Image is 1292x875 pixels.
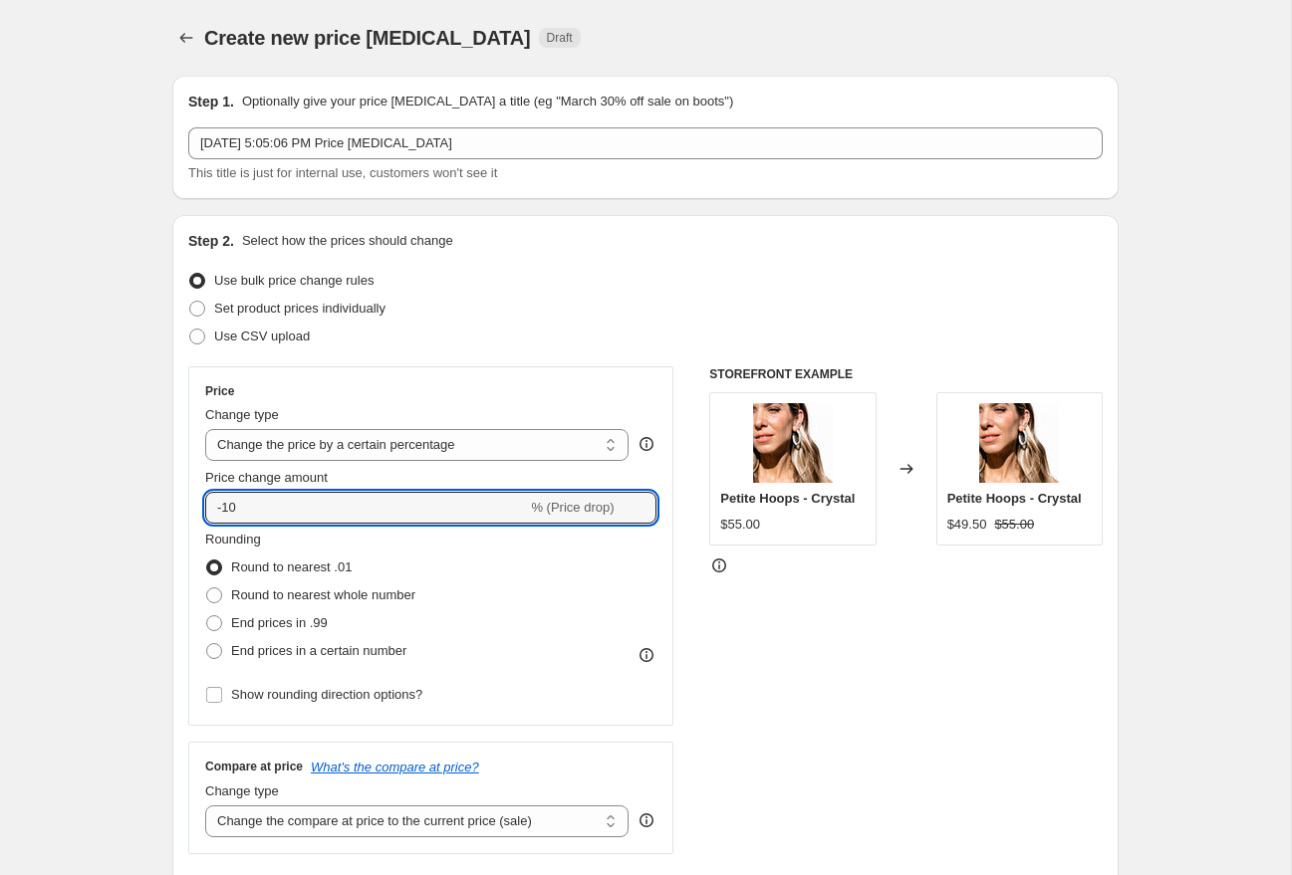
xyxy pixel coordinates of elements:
[188,127,1103,159] input: 30% off holiday sale
[214,328,310,343] span: Use CSV upload
[188,92,234,111] h2: Step 1.
[994,515,1034,535] strike: $55.00
[231,559,352,574] span: Round to nearest .01
[753,403,833,483] img: 73a1e7_e4c353de2fb84712b1ea176a8c811d06_mv2_80x.jpg
[205,470,328,485] span: Price change amount
[188,165,497,180] span: This title is just for internal use, customers won't see it
[242,231,453,251] p: Select how the prices should change
[311,760,479,774] button: What's the compare at price?
[205,383,234,399] h3: Price
[205,407,279,422] span: Change type
[214,273,374,288] span: Use bulk price change rules
[231,687,422,702] span: Show rounding direction options?
[188,231,234,251] h2: Step 2.
[242,92,733,111] p: Optionally give your price [MEDICAL_DATA] a title (eg "March 30% off sale on boots")
[720,515,760,535] div: $55.00
[172,24,200,52] button: Price change jobs
[205,759,303,774] h3: Compare at price
[547,30,573,46] span: Draft
[531,500,614,515] span: % (Price drop)
[720,491,855,506] span: Petite Hoops - Crystal
[637,434,656,454] div: help
[637,810,656,830] div: help
[231,615,328,630] span: End prices in .99
[205,783,279,798] span: Change type
[204,27,531,49] span: Create new price [MEDICAL_DATA]
[205,532,261,547] span: Rounding
[947,491,1082,506] span: Petite Hoops - Crystal
[947,515,987,535] div: $49.50
[231,587,415,602] span: Round to nearest whole number
[979,403,1059,483] img: 73a1e7_e4c353de2fb84712b1ea176a8c811d06_mv2_80x.jpg
[214,301,386,316] span: Set product prices individually
[205,492,527,524] input: -15
[709,366,1103,382] h6: STOREFRONT EXAMPLE
[231,643,406,658] span: End prices in a certain number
